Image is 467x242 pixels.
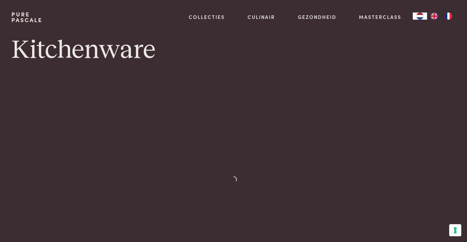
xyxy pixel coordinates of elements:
[413,12,427,20] a: NL
[413,12,456,20] aside: Language selected: Nederlands
[359,13,401,21] a: Masterclass
[427,12,456,20] ul: Language list
[427,12,441,20] a: EN
[11,34,456,66] h1: Kitchenware
[413,12,427,20] div: Language
[189,13,225,21] a: Collecties
[11,11,42,23] a: PurePascale
[449,224,461,236] button: Uw voorkeuren voor toestemming voor trackingtechnologieën
[441,12,456,20] a: FR
[248,13,275,21] a: Culinair
[298,13,336,21] a: Gezondheid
